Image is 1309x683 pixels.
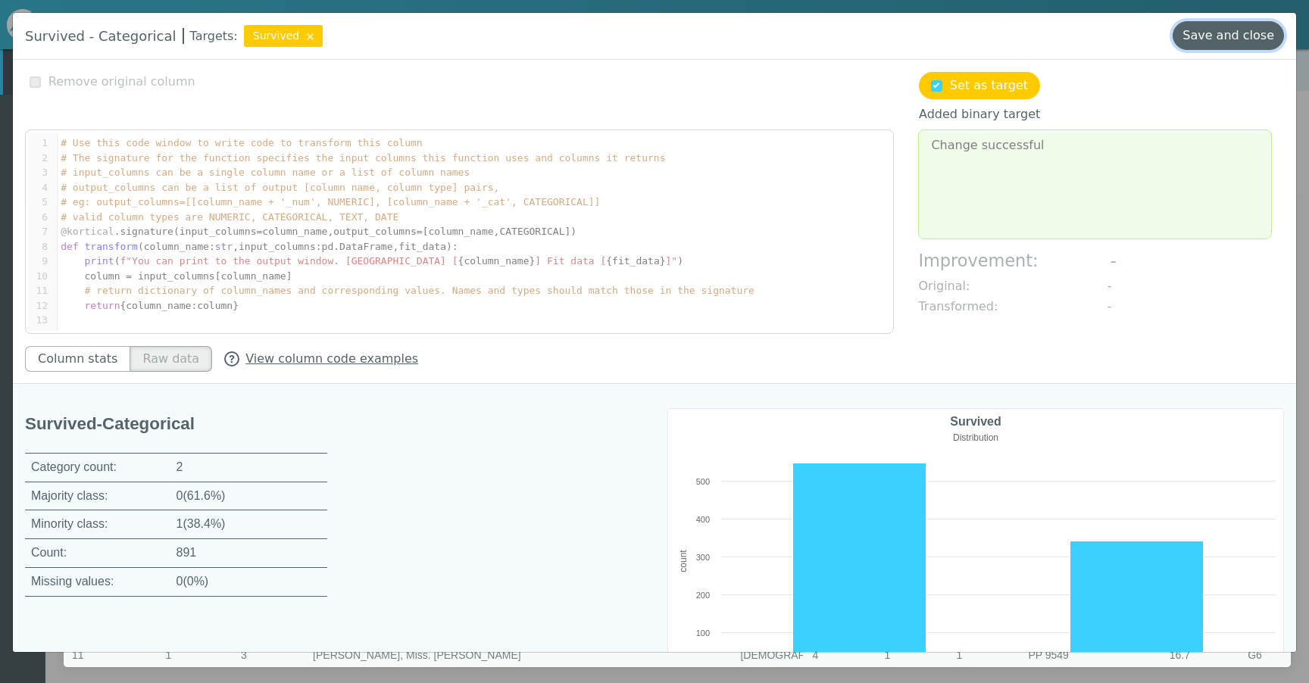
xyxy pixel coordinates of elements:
[130,346,212,372] div: Raw data
[89,28,95,45] span: -
[1173,21,1284,50] button: Save and close
[245,351,418,366] u: View column code examples
[224,351,239,366] img: icon-help.svg
[25,28,85,44] span: Survived
[98,28,177,45] span: Categorical
[190,27,238,45] p: Targets:
[25,346,130,372] div: Column stats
